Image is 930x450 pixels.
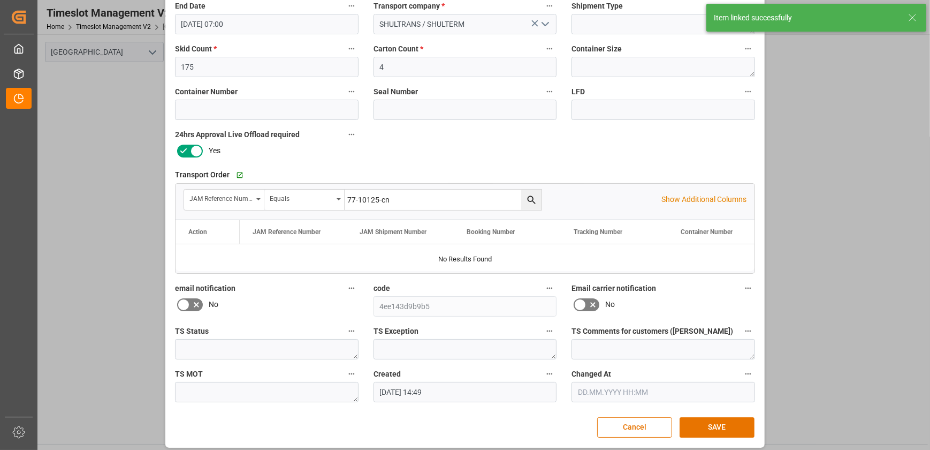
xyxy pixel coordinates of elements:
span: Transport Order [175,169,230,181]
button: code [543,281,557,295]
span: Changed At [571,369,611,380]
button: open menu [264,190,345,210]
span: code [373,283,390,294]
span: No [209,299,218,310]
button: TS Exception [543,324,557,338]
span: Carton Count [373,43,423,55]
span: Skid Count [175,43,217,55]
button: Carton Count * [543,42,557,56]
p: Show Additional Columns [661,194,746,205]
button: open menu [184,190,264,210]
span: Yes [209,145,220,156]
span: TS MOT [175,369,203,380]
button: SAVE [680,417,754,438]
button: Cancel [597,417,672,438]
span: Shipment Type [571,1,623,12]
span: Transport company [373,1,445,12]
button: search button [521,190,542,210]
span: JAM Reference Number [253,228,321,236]
span: Container Size [571,43,622,55]
button: Email carrier notification [741,281,755,295]
span: Container Number [175,86,238,97]
div: JAM Reference Number [189,191,253,204]
span: LFD [571,86,585,97]
button: Container Number [345,85,359,99]
span: TS Status [175,326,209,337]
div: Action [188,228,207,236]
span: 24hrs Approval Live Offload required [175,129,300,140]
span: Seal Number [373,86,418,97]
span: Container Number [681,228,733,236]
button: Changed At [741,367,755,381]
button: 24hrs Approval Live Offload required [345,127,359,141]
span: Booking Number [467,228,515,236]
button: Created [543,367,557,381]
span: Tracking Number [574,228,622,236]
button: LFD [741,85,755,99]
div: Equals [270,191,333,204]
span: End Date [175,1,205,12]
span: TS Comments for customers ([PERSON_NAME]) [571,326,733,337]
span: No [605,299,615,310]
input: Type to search [345,190,542,210]
button: Container Size [741,42,755,56]
span: TS Exception [373,326,418,337]
button: Skid Count * [345,42,359,56]
button: TS Comments for customers ([PERSON_NAME]) [741,324,755,338]
button: Seal Number [543,85,557,99]
button: email notification [345,281,359,295]
button: TS MOT [345,367,359,381]
input: DD.MM.YYYY HH:MM [571,382,755,402]
button: open menu [537,16,553,33]
span: Email carrier notification [571,283,656,294]
div: Item linked successfully [714,12,898,24]
input: DD.MM.YYYY HH:MM [373,382,557,402]
button: TS Status [345,324,359,338]
span: email notification [175,283,235,294]
input: DD.MM.YYYY HH:MM [175,14,359,34]
span: Created [373,369,401,380]
span: JAM Shipment Number [360,228,426,236]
